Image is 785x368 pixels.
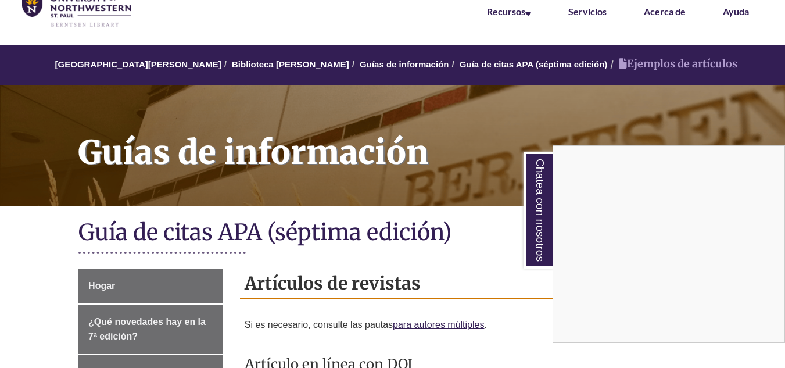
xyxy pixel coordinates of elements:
font: Chatea con nosotros [534,159,546,262]
iframe: Chat Widget [553,146,784,342]
div: Chatea con nosotros [553,145,785,343]
a: Chatea con nosotros [524,152,553,269]
a: Servicios [568,6,607,17]
font: Recursos [487,6,525,17]
a: Recursos [487,6,531,17]
a: Acerca de [644,6,686,17]
a: Ayuda [723,6,749,17]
